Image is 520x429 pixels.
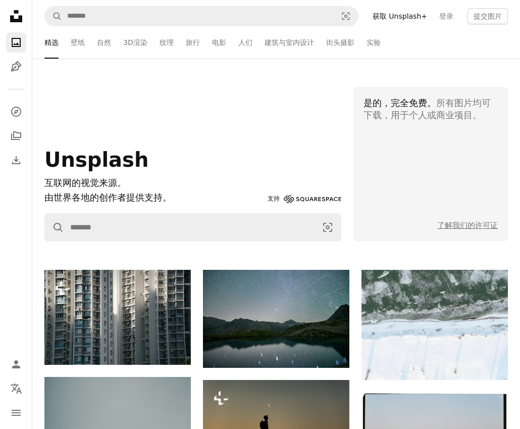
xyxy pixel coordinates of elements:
[361,270,508,380] img: 白雪覆盖的景观与冰冻的水
[45,7,62,26] button: 搜索 Unsplash
[160,38,174,46] font: 纹理
[160,26,174,59] a: 纹理
[6,126,26,146] a: 收藏
[6,32,26,53] a: 照片
[238,38,252,46] font: 人们
[212,26,226,59] a: 电影
[326,26,354,59] a: 街头摄影
[44,6,358,26] form: 在全站范围内查找视觉效果
[203,314,349,323] a: 平静的高山湖泊上空繁星点点的夜空
[44,192,172,203] font: 由世界各地的创作者提供支持。
[363,98,436,108] font: 是的，完全免费。
[437,221,498,230] a: 了解我们的许可证
[97,26,111,59] a: 自然
[474,12,502,20] font: 提交图片
[334,7,358,26] button: 视觉搜索
[268,193,341,205] a: 支持
[186,26,200,59] a: 旅行
[44,177,126,188] font: 互联网的视觉来源。
[367,26,381,59] a: 实验
[6,150,26,170] a: 下载历史记录
[238,26,252,59] a: 人们
[6,57,26,77] a: 插图
[265,26,314,59] a: 建筑与室内设计
[363,98,491,120] font: 所有图片均可下载，用于个人或商业项目。
[97,38,111,46] font: 自然
[315,214,341,241] button: 视觉搜索
[367,8,433,24] a: 获取 Unsplash+
[6,102,26,122] a: 探索
[212,38,226,46] font: 电影
[326,38,354,46] font: 街头摄影
[6,354,26,374] a: 登录 / 注册
[373,12,427,20] font: 获取 Unsplash+
[44,312,191,321] a: 高层公寓楼有许多窗户和阳台。
[6,403,26,423] button: 菜单
[44,213,341,242] form: 在全站范围内查找视觉效果
[467,8,508,24] button: 提交图片
[44,270,191,365] img: 高层公寓楼有许多窗户和阳台。
[71,38,85,46] font: 壁纸
[123,26,147,59] a: 3D渲染
[433,8,459,24] a: 登录
[6,378,26,399] button: 语言
[71,26,85,59] a: 壁纸
[439,12,453,20] font: 登录
[186,38,200,46] font: 旅行
[123,38,147,46] font: 3D渲染
[367,38,381,46] font: 实验
[203,270,349,368] img: 平静的高山湖泊上空繁星点点的夜空
[265,38,314,46] font: 建筑与室内设计
[361,320,508,329] a: 白雪覆盖的景观与冰冻的水
[45,214,64,241] button: 搜索 Unsplash
[44,148,148,171] font: Unsplash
